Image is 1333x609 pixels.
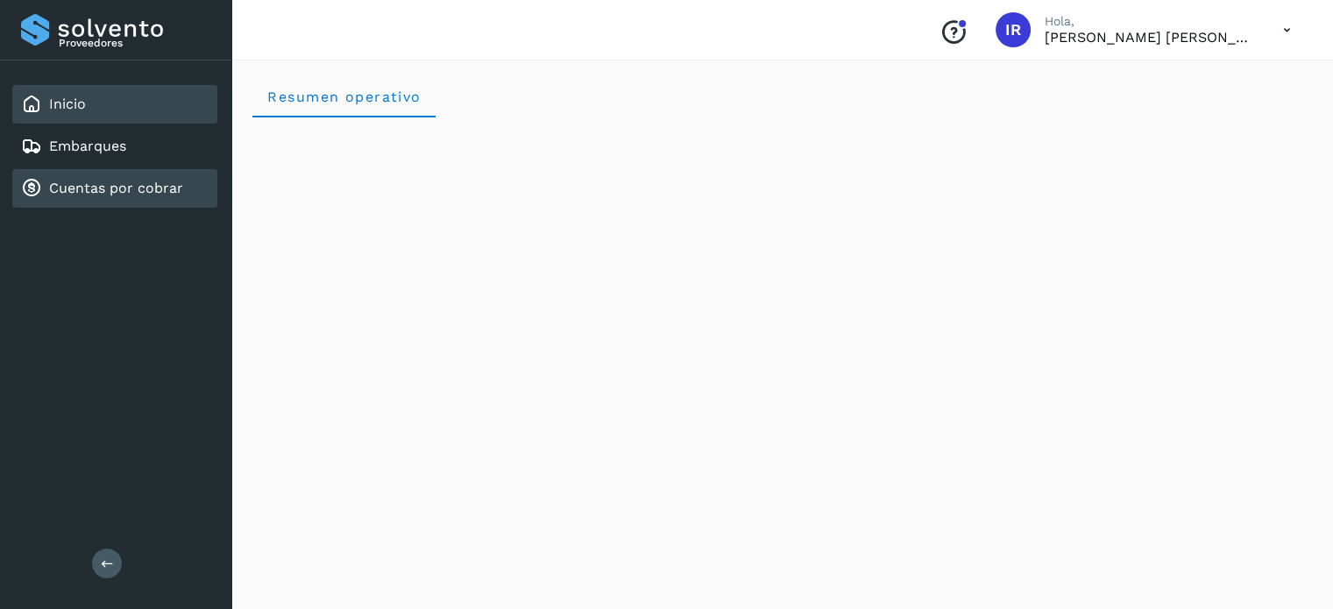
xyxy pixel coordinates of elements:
[49,138,126,154] a: Embarques
[59,37,210,49] p: Proveedores
[12,169,217,208] div: Cuentas por cobrar
[12,85,217,124] div: Inicio
[266,89,422,105] span: Resumen operativo
[12,127,217,166] div: Embarques
[49,96,86,112] a: Inicio
[49,180,183,196] a: Cuentas por cobrar
[1045,14,1255,29] p: Hola,
[1045,29,1255,46] p: Ivan Riquelme Contreras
